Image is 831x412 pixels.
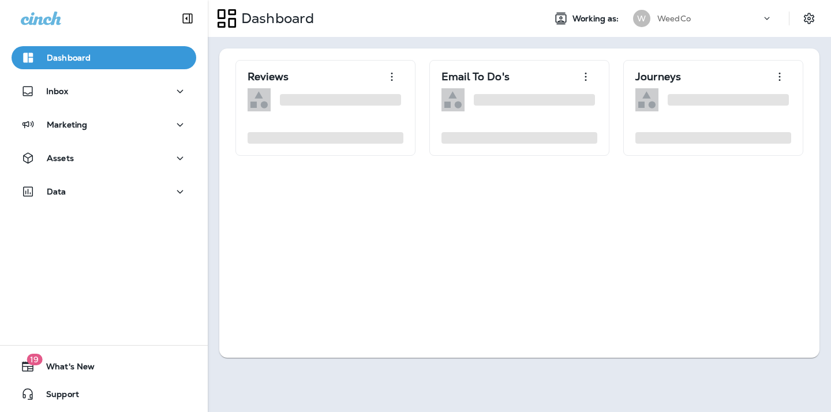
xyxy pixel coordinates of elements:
[47,187,66,196] p: Data
[12,355,196,378] button: 19What's New
[12,46,196,69] button: Dashboard
[47,120,87,129] p: Marketing
[46,87,68,96] p: Inbox
[799,8,819,29] button: Settings
[35,362,95,376] span: What's New
[633,10,650,27] div: W
[47,53,91,62] p: Dashboard
[572,14,622,24] span: Working as:
[237,10,314,27] p: Dashboard
[12,180,196,203] button: Data
[12,80,196,103] button: Inbox
[12,147,196,170] button: Assets
[47,153,74,163] p: Assets
[12,383,196,406] button: Support
[171,7,204,30] button: Collapse Sidebar
[635,71,681,83] p: Journeys
[12,113,196,136] button: Marketing
[35,389,79,403] span: Support
[27,354,42,365] span: 19
[248,71,289,83] p: Reviews
[657,14,691,23] p: WeedCo
[441,71,510,83] p: Email To Do's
